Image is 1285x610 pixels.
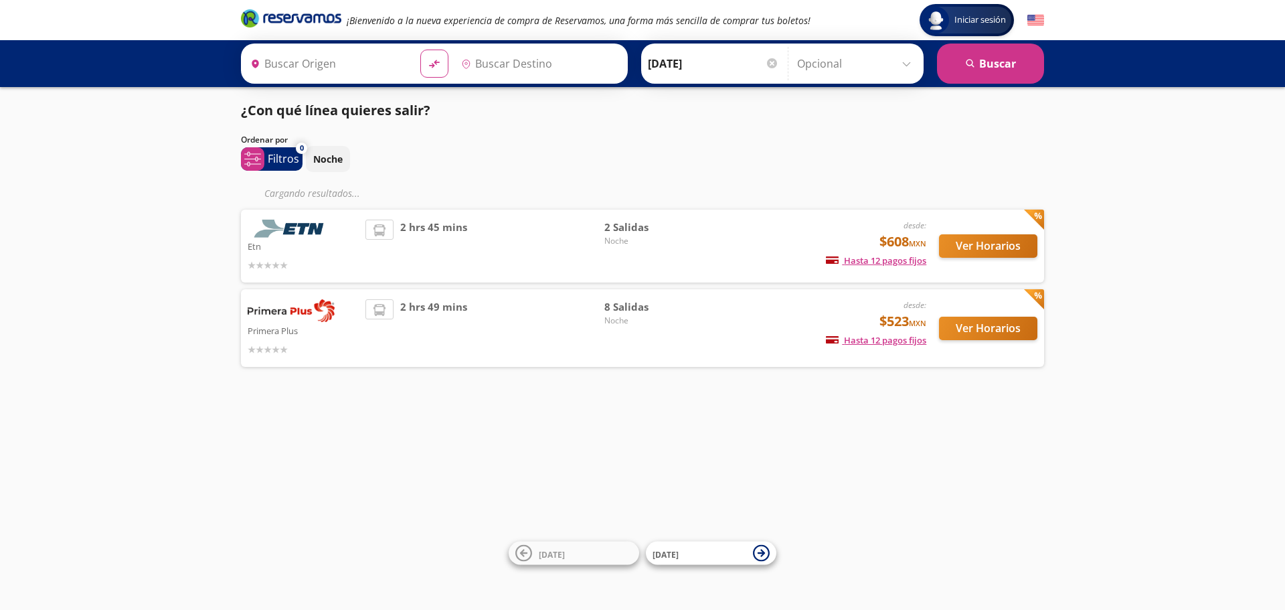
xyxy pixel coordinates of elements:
[604,299,698,315] span: 8 Salidas
[646,542,776,565] button: [DATE]
[248,238,359,254] p: Etn
[456,47,620,80] input: Buscar Destino
[306,146,350,172] button: Noche
[653,548,679,560] span: [DATE]
[539,548,565,560] span: [DATE]
[909,318,926,328] small: MXN
[248,220,335,238] img: Etn
[604,235,698,247] span: Noche
[241,8,341,32] a: Brand Logo
[264,187,360,200] em: Cargando resultados ...
[826,254,926,266] span: Hasta 12 pagos fijos
[797,47,917,80] input: Opcional
[313,152,343,166] p: Noche
[300,143,304,154] span: 0
[904,299,926,311] em: desde:
[245,47,410,80] input: Buscar Origen
[879,232,926,252] span: $608
[241,8,341,28] i: Brand Logo
[939,317,1037,340] button: Ver Horarios
[400,220,467,273] span: 2 hrs 45 mins
[604,220,698,235] span: 2 Salidas
[949,13,1011,27] span: Iniciar sesión
[268,151,299,167] p: Filtros
[604,315,698,327] span: Noche
[939,234,1037,258] button: Ver Horarios
[937,44,1044,84] button: Buscar
[248,299,335,322] img: Primera Plus
[248,322,359,338] p: Primera Plus
[826,334,926,346] span: Hasta 12 pagos fijos
[509,542,639,565] button: [DATE]
[241,134,288,146] p: Ordenar por
[648,47,779,80] input: Elegir Fecha
[1027,12,1044,29] button: English
[347,14,810,27] em: ¡Bienvenido a la nueva experiencia de compra de Reservamos, una forma más sencilla de comprar tus...
[241,147,303,171] button: 0Filtros
[241,100,430,121] p: ¿Con qué línea quieres salir?
[909,238,926,248] small: MXN
[400,299,467,357] span: 2 hrs 49 mins
[879,311,926,331] span: $523
[904,220,926,231] em: desde:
